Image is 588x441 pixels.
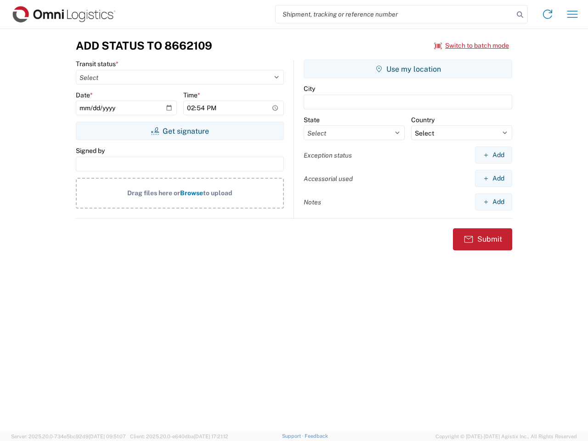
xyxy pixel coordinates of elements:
[305,433,328,439] a: Feedback
[304,175,353,183] label: Accessorial used
[411,116,435,124] label: Country
[11,434,126,439] span: Server: 2025.20.0-734e5bc92d9
[76,147,105,155] label: Signed by
[183,91,200,99] label: Time
[434,38,509,53] button: Switch to batch mode
[89,434,126,439] span: [DATE] 09:51:07
[76,122,284,140] button: Get signature
[194,434,228,439] span: [DATE] 17:21:12
[282,433,305,439] a: Support
[276,6,514,23] input: Shipment, tracking or reference number
[304,151,352,159] label: Exception status
[130,434,228,439] span: Client: 2025.20.0-e640dba
[453,228,512,250] button: Submit
[180,189,203,197] span: Browse
[76,39,212,52] h3: Add Status to 8662109
[304,60,512,78] button: Use my location
[304,116,320,124] label: State
[76,60,119,68] label: Transit status
[475,147,512,164] button: Add
[304,198,321,206] label: Notes
[435,432,577,441] span: Copyright © [DATE]-[DATE] Agistix Inc., All Rights Reserved
[304,85,315,93] label: City
[76,91,93,99] label: Date
[475,193,512,210] button: Add
[203,189,232,197] span: to upload
[475,170,512,187] button: Add
[127,189,180,197] span: Drag files here or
